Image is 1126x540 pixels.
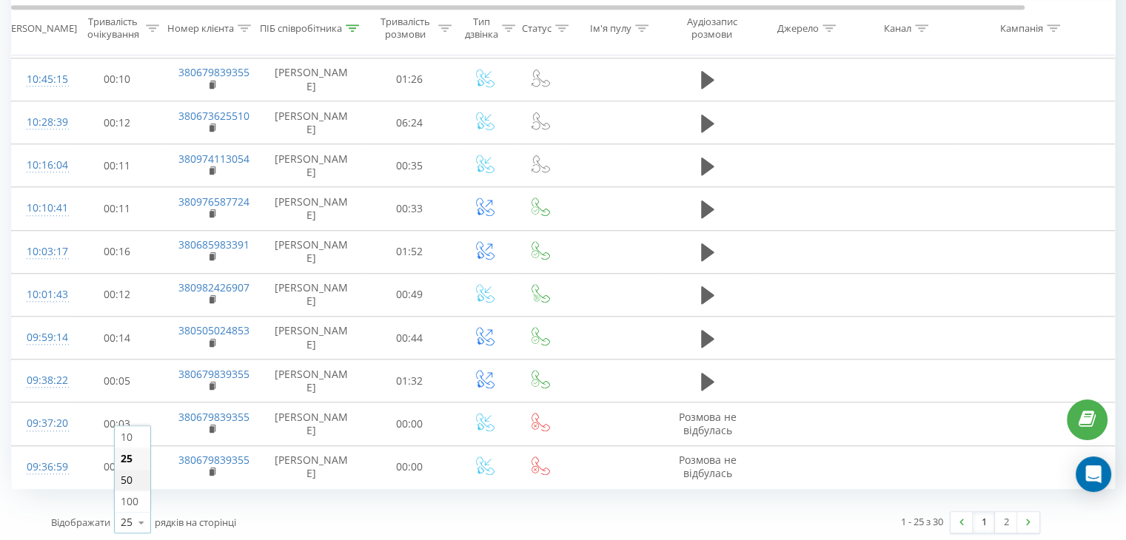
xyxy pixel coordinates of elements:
td: [PERSON_NAME] [260,445,363,488]
td: 00:11 [71,187,164,230]
td: 00:03 [71,402,164,445]
span: Розмова не відбулась [679,453,737,480]
div: 10:01:43 [27,280,56,309]
a: 1 [973,512,995,533]
a: 380505024853 [178,323,249,337]
td: 00:35 [363,144,456,187]
a: 380679839355 [178,410,249,424]
a: 380673625510 [178,109,249,123]
div: 09:36:59 [27,453,56,482]
div: Канал [884,21,911,34]
td: [PERSON_NAME] [260,230,363,273]
span: 100 [121,494,138,508]
div: Тривалість очікування [84,16,142,41]
td: 00:33 [363,187,456,230]
a: 380976587724 [178,195,249,209]
span: Розмова не відбулась [679,410,737,437]
span: Відображати [51,516,110,529]
td: [PERSON_NAME] [260,58,363,101]
div: 09:37:20 [27,409,56,438]
div: [PERSON_NAME] [2,21,77,34]
td: 00:11 [71,144,164,187]
div: 09:59:14 [27,323,56,352]
a: 380982426907 [178,280,249,294]
span: 10 [121,430,133,444]
span: 50 [121,473,133,487]
a: 380679839355 [178,65,249,79]
a: 380974113054 [178,152,249,166]
a: 380685983391 [178,237,249,252]
td: 00:12 [71,101,164,144]
td: 01:52 [363,230,456,273]
td: 00:12 [71,273,164,316]
td: 00:14 [71,317,164,360]
div: Ім'я пулу [590,21,631,34]
div: Тривалість розмови [376,16,435,41]
td: 00:16 [71,230,164,273]
div: ПІБ співробітника [260,21,342,34]
td: 06:24 [363,101,456,144]
td: [PERSON_NAME] [260,187,363,230]
div: 10:10:41 [27,194,56,223]
div: Номер клієнта [167,21,234,34]
a: 380679839355 [178,453,249,467]
td: [PERSON_NAME] [260,360,363,402]
div: 10:03:17 [27,237,56,266]
div: Open Intercom Messenger [1076,456,1111,492]
div: 10:16:04 [27,151,56,180]
div: 10:45:15 [27,65,56,94]
td: 01:32 [363,360,456,402]
td: 00:00 [363,402,456,445]
div: 09:38:22 [27,366,56,395]
div: 10:28:39 [27,108,56,137]
div: Аудіозапис розмови [676,16,748,41]
td: [PERSON_NAME] [260,402,363,445]
td: 00:44 [363,317,456,360]
div: Кампанія [1000,21,1043,34]
td: 01:26 [363,58,456,101]
a: 2 [995,512,1017,533]
div: 25 [121,515,133,530]
div: 1 - 25 з 30 [901,514,943,529]
td: 00:05 [71,445,164,488]
td: 00:49 [363,273,456,316]
div: Статус [522,21,552,34]
td: 00:05 [71,360,164,402]
div: Джерело [777,21,819,34]
a: 380679839355 [178,367,249,381]
td: 00:10 [71,58,164,101]
td: [PERSON_NAME] [260,317,363,360]
td: [PERSON_NAME] [260,101,363,144]
td: 00:00 [363,445,456,488]
td: [PERSON_NAME] [260,144,363,187]
td: [PERSON_NAME] [260,273,363,316]
div: Тип дзвінка [465,16,498,41]
span: рядків на сторінці [155,516,236,529]
span: 25 [121,451,133,465]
